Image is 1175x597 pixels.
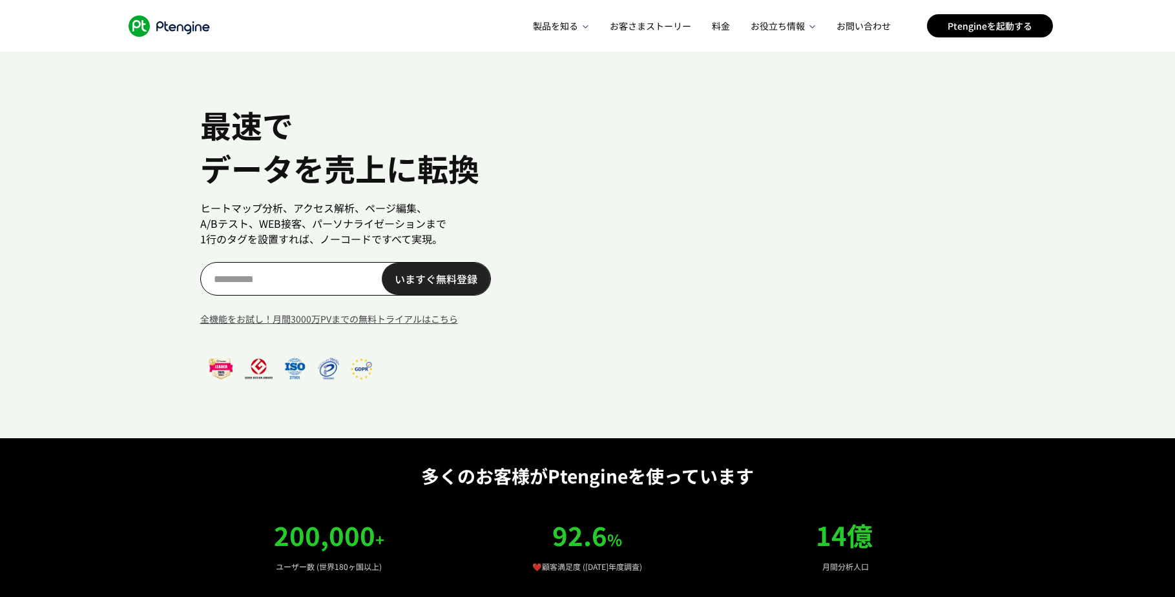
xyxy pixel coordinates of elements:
p: ユーザー数 (世界180ヶ国以上) [200,560,459,573]
span: お問い合わせ [837,19,891,32]
span: + [375,528,384,551]
p: 月間分析人口​ [716,560,975,573]
span: 料金 [712,19,730,32]
p: ヒートマップ分析、アクセス解析、ページ編集、 A/Bテスト、WEB接客、パーソナライゼーションまで 1行のタグを設置すれば、ノーコードですべて実現。 [200,200,549,247]
span: お役立ち情報 [751,19,806,32]
span: 14億 [816,516,873,554]
a: Ptengineを起動する [927,14,1053,37]
span: % [607,528,622,551]
a: 全機能をお試し！月間3000万PVまでの無料トライアルはこちら [200,311,549,328]
p: ❤️顧客満足度 ([DATE]年度調査) [458,560,716,573]
p: 多くのお客様がPtengineを使っています [200,464,975,487]
span: 製品を知る [533,19,579,32]
span: 92.6 [552,516,607,554]
img: frame_ff9761bbef.png [200,354,381,383]
span: 200,000 [274,516,375,554]
span: お客さまストーリー [610,19,691,32]
h1: 最速で データを売上に転換 [200,103,549,190]
a: いますぐ無料登録 [382,263,490,295]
